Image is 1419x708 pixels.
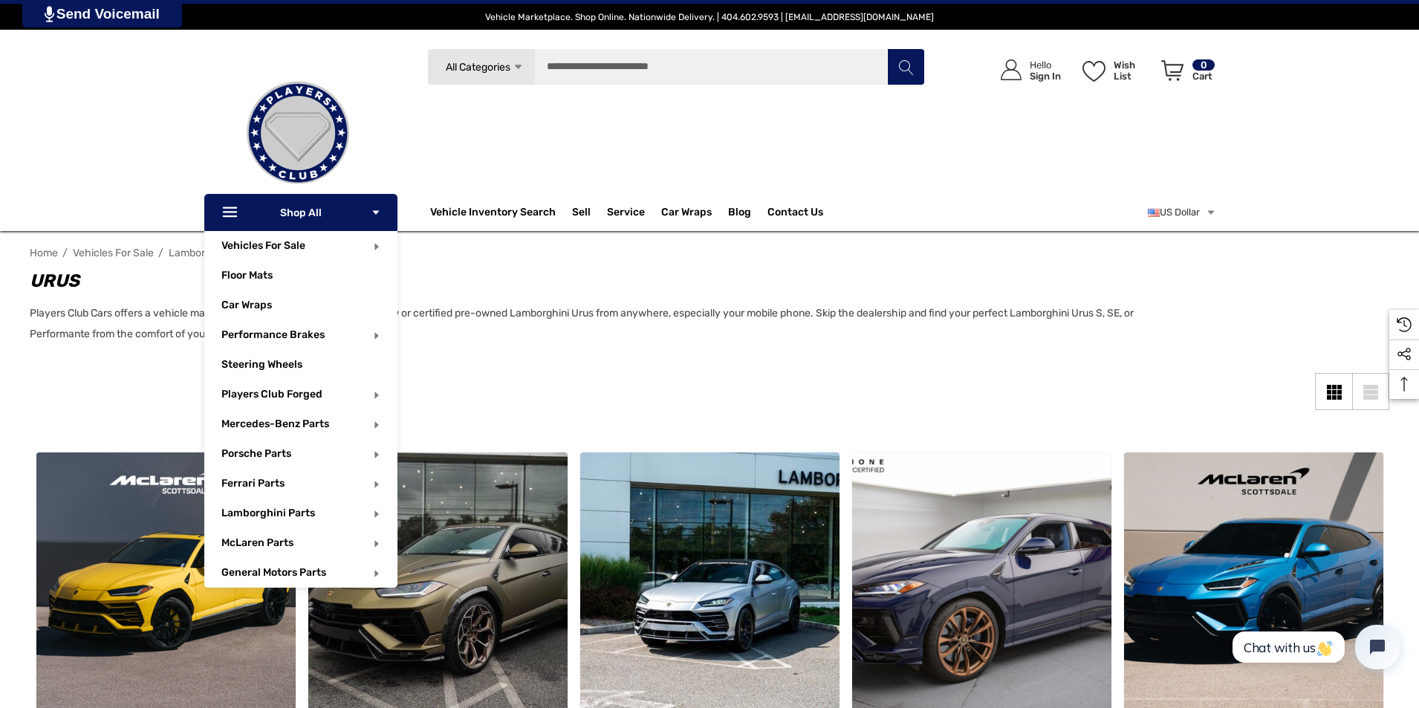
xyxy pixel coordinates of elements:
[661,206,712,222] span: Car Wraps
[221,536,293,553] span: McLaren Parts
[1216,612,1412,682] iframe: Tidio Chat
[1397,347,1412,362] svg: Social Media
[30,303,1144,345] p: Players Club Cars offers a vehicle marketplace that lets you shop for your new or certified pre-o...
[1076,45,1155,96] a: Wish List Wish List
[221,328,325,341] a: Performance Brakes
[221,350,397,380] a: Steering Wheels
[221,447,291,460] a: Porsche Parts
[984,45,1068,96] a: Sign in
[430,206,556,222] a: Vehicle Inventory Search
[221,328,325,345] span: Performance Brakes
[30,267,1144,294] h1: Urus
[221,261,397,290] a: Floor Mats
[30,247,58,259] a: Home
[1082,61,1105,82] svg: Wish List
[204,194,397,231] p: Shop All
[1192,59,1215,71] p: 0
[221,447,291,464] span: Porsche Parts
[221,507,315,523] span: Lamborghini Parts
[607,206,645,222] a: Service
[221,536,293,549] a: McLaren Parts
[1352,373,1389,410] a: List View
[1001,59,1022,80] svg: Icon User Account
[661,198,728,227] a: Car Wraps
[73,247,154,259] a: Vehicles For Sale
[30,240,1389,266] nav: Breadcrumb
[1397,317,1412,332] svg: Recently Viewed
[221,477,285,490] a: Ferrari Parts
[1030,59,1061,71] p: Hello
[221,239,305,252] a: Vehicles For Sale
[224,59,372,207] img: Players Club | Cars For Sale
[728,206,751,222] a: Blog
[1114,59,1153,82] p: Wish List
[1161,60,1183,81] svg: Review Your Cart
[513,62,524,73] svg: Icon Arrow Down
[485,12,934,22] span: Vehicle Marketplace. Shop Online. Nationwide Delivery. | 404.602.9593 | [EMAIL_ADDRESS][DOMAIN_NAME]
[1148,198,1216,227] a: USD
[221,239,305,256] span: Vehicles For Sale
[1155,45,1216,103] a: Cart with 0 items
[1389,377,1419,392] svg: Top
[221,507,315,519] a: Lamborghini Parts
[1030,71,1061,82] p: Sign In
[221,358,302,374] span: Steering Wheels
[169,247,228,259] a: Lamborghini
[221,269,273,285] span: Floor Mats
[221,477,285,493] span: Ferrari Parts
[371,207,381,218] svg: Icon Arrow Down
[1192,71,1215,82] p: Cart
[427,48,535,85] a: All Categories Icon Arrow Down Icon Arrow Up
[572,206,591,222] span: Sell
[221,566,326,579] a: General Motors Parts
[221,388,322,404] span: Players Club Forged
[221,204,243,221] svg: Icon Line
[887,48,924,85] button: Search
[221,388,322,400] a: Players Club Forged
[221,566,326,582] span: General Motors Parts
[1315,373,1352,410] a: Grid View
[221,418,329,434] span: Mercedes-Benz Parts
[221,418,329,430] a: Mercedes-Benz Parts
[221,299,272,315] span: Car Wraps
[221,290,397,320] a: Car Wraps
[572,198,607,227] a: Sell
[445,61,510,74] span: All Categories
[767,206,823,222] a: Contact Us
